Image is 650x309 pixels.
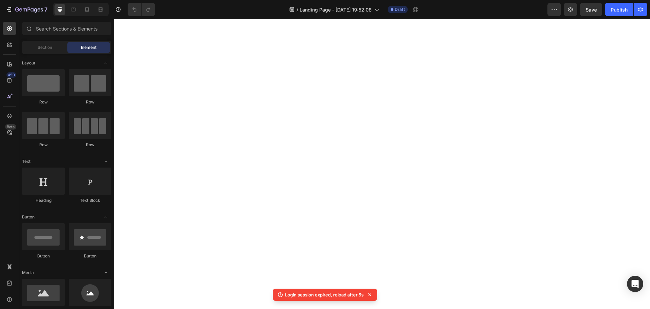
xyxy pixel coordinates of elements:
span: Save [586,7,597,13]
span: Toggle open [101,156,111,167]
div: Button [69,253,111,259]
span: Media [22,270,34,276]
span: Draft [395,6,405,13]
div: Row [22,99,65,105]
span: Toggle open [101,58,111,69]
button: Save [580,3,602,16]
span: Section [38,44,52,51]
span: Button [22,214,35,220]
button: 7 [3,3,50,16]
div: Button [22,253,65,259]
div: Row [69,142,111,148]
iframe: Design area [114,19,650,309]
span: Toggle open [101,212,111,223]
button: Publish [605,3,633,16]
div: 450 [6,72,16,78]
span: Layout [22,60,35,66]
div: Open Intercom Messenger [627,276,643,292]
p: Login session expired, reload after 5s [285,291,364,298]
p: 7 [44,5,47,14]
span: Text [22,158,30,165]
span: / [297,6,298,13]
div: Publish [611,6,628,13]
div: Row [69,99,111,105]
div: Row [22,142,65,148]
div: Heading [22,197,65,204]
div: Text Block [69,197,111,204]
div: Undo/Redo [128,3,155,16]
div: Beta [5,124,16,130]
span: Landing Page - [DATE] 19:52:08 [300,6,372,13]
span: Toggle open [101,267,111,278]
input: Search Sections & Elements [22,22,111,35]
span: Element [81,44,96,51]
